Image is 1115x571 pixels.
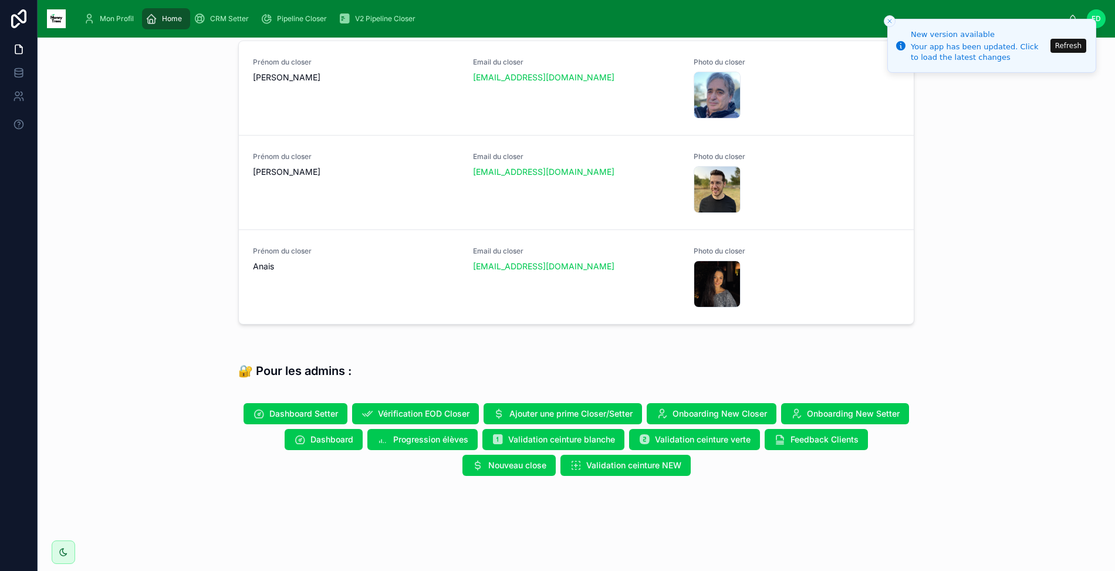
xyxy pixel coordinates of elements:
button: Validation ceinture NEW [560,455,691,476]
a: Home [142,8,190,29]
a: CRM Setter [190,8,257,29]
span: ED [1092,14,1101,23]
span: Ajouter une prime Closer/Setter [509,408,633,420]
span: Nouveau close [488,459,546,471]
button: Refresh [1050,39,1086,53]
span: Email du closer [473,246,679,256]
span: Photo du closer [694,246,900,256]
button: Dashboard [285,429,363,450]
span: Photo du closer [694,58,900,67]
span: Vérification EOD Closer [378,408,469,420]
span: Home [162,14,182,23]
button: Onboarding New Closer [647,403,776,424]
button: Vérification EOD Closer [352,403,479,424]
div: scrollable content [75,6,1068,32]
button: Ajouter une prime Closer/Setter [484,403,642,424]
span: Validation ceinture blanche [508,434,615,445]
span: Email du closer [473,152,679,161]
button: Onboarding New Setter [781,403,909,424]
a: Mon Profil [80,8,142,29]
button: Close toast [884,15,896,27]
span: Onboarding New Closer [673,408,767,420]
span: V2 Pipeline Closer [355,14,415,23]
img: App logo [47,9,66,28]
a: Pipeline Closer [257,8,335,29]
span: Dashboard [310,434,353,445]
button: Progression élèves [367,429,478,450]
span: Photo du closer [694,152,900,161]
span: [PERSON_NAME] [253,72,459,83]
button: Validation ceinture blanche [482,429,624,450]
span: Progression élèves [393,434,468,445]
button: Dashboard Setter [244,403,347,424]
span: Validation ceinture NEW [586,459,681,471]
span: [PERSON_NAME] [253,166,459,178]
span: Dashboard Setter [269,408,338,420]
button: Feedback Clients [765,429,868,450]
a: [EMAIL_ADDRESS][DOMAIN_NAME] [473,261,614,272]
span: Anais [253,261,459,272]
div: New version available [911,29,1047,40]
span: Prénom du closer [253,58,459,67]
button: Validation ceinture verte [629,429,760,450]
span: CRM Setter [210,14,249,23]
span: Prénom du closer [253,246,459,256]
div: Your app has been updated. Click to load the latest changes [911,42,1047,63]
span: Pipeline Closer [277,14,327,23]
a: V2 Pipeline Closer [335,8,424,29]
span: Mon Profil [100,14,134,23]
h3: 🔐 Pour les admins : [238,362,352,380]
a: [EMAIL_ADDRESS][DOMAIN_NAME] [473,166,614,178]
button: Nouveau close [462,455,556,476]
span: Prénom du closer [253,152,459,161]
span: Email du closer [473,58,679,67]
a: [EMAIL_ADDRESS][DOMAIN_NAME] [473,72,614,83]
span: Onboarding New Setter [807,408,900,420]
span: Feedback Clients [790,434,859,445]
span: Validation ceinture verte [655,434,751,445]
